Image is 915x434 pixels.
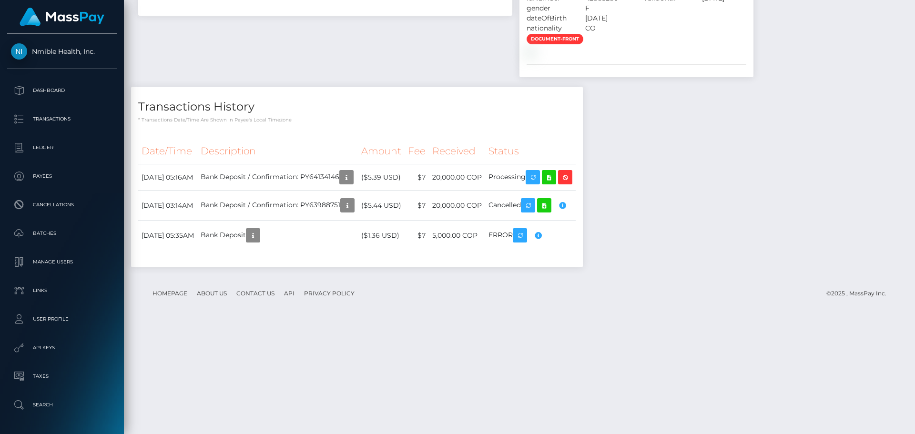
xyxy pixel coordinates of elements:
td: Bank Deposit / Confirmation: PY63988751 [197,191,358,221]
img: Nmible Health, Inc. [11,43,27,60]
td: ($5.39 USD) [358,164,405,191]
img: 4d8b8cae-a1f2-451f-bc0a-044f286b958c [527,48,534,56]
div: © 2025 , MassPay Inc. [826,288,894,299]
a: Homepage [149,286,191,301]
div: [DATE] [578,13,637,23]
div: CO [578,23,637,33]
th: Amount [358,138,405,164]
div: dateOfBirth [519,13,578,23]
p: Batches [11,226,113,241]
p: Manage Users [11,255,113,269]
td: $7 [405,164,429,191]
td: $7 [405,191,429,221]
a: Search [7,393,117,417]
img: MassPay Logo [20,8,104,26]
p: Dashboard [11,83,113,98]
a: API Keys [7,336,117,360]
td: Bank Deposit [197,221,358,251]
a: Transactions [7,107,117,131]
p: API Keys [11,341,113,355]
td: [DATE] 05:35AM [138,221,197,251]
td: $7 [405,221,429,251]
p: Search [11,398,113,412]
div: F [578,3,637,13]
td: [DATE] 03:14AM [138,191,197,221]
a: Privacy Policy [300,286,358,301]
th: Fee [405,138,429,164]
th: Date/Time [138,138,197,164]
a: Dashboard [7,79,117,102]
a: Contact Us [233,286,278,301]
td: 20,000.00 COP [429,191,485,221]
a: Ledger [7,136,117,160]
p: Payees [11,169,113,183]
p: Cancellations [11,198,113,212]
a: Taxes [7,364,117,388]
h4: Transactions History [138,99,576,115]
div: nationality [519,23,578,33]
td: ($1.36 USD) [358,221,405,251]
td: Cancelled [485,191,576,221]
a: Payees [7,164,117,188]
p: Transactions [11,112,113,126]
span: document-front [527,34,583,44]
td: Processing [485,164,576,191]
th: Description [197,138,358,164]
th: Status [485,138,576,164]
a: About Us [193,286,231,301]
a: Manage Users [7,250,117,274]
td: ERROR [485,221,576,251]
th: Received [429,138,485,164]
td: 20,000.00 COP [429,164,485,191]
span: Nmible Health, Inc. [7,47,117,56]
a: User Profile [7,307,117,331]
a: Cancellations [7,193,117,217]
td: Bank Deposit / Confirmation: PY64134146 [197,164,358,191]
p: User Profile [11,312,113,326]
div: gender [519,3,578,13]
a: Links [7,279,117,303]
p: Taxes [11,369,113,384]
td: 5,000.00 COP [429,221,485,251]
p: Ledger [11,141,113,155]
p: * Transactions date/time are shown in payee's local timezone [138,116,576,123]
a: Batches [7,222,117,245]
a: API [280,286,298,301]
td: [DATE] 05:16AM [138,164,197,191]
td: ($5.44 USD) [358,191,405,221]
p: Links [11,283,113,298]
